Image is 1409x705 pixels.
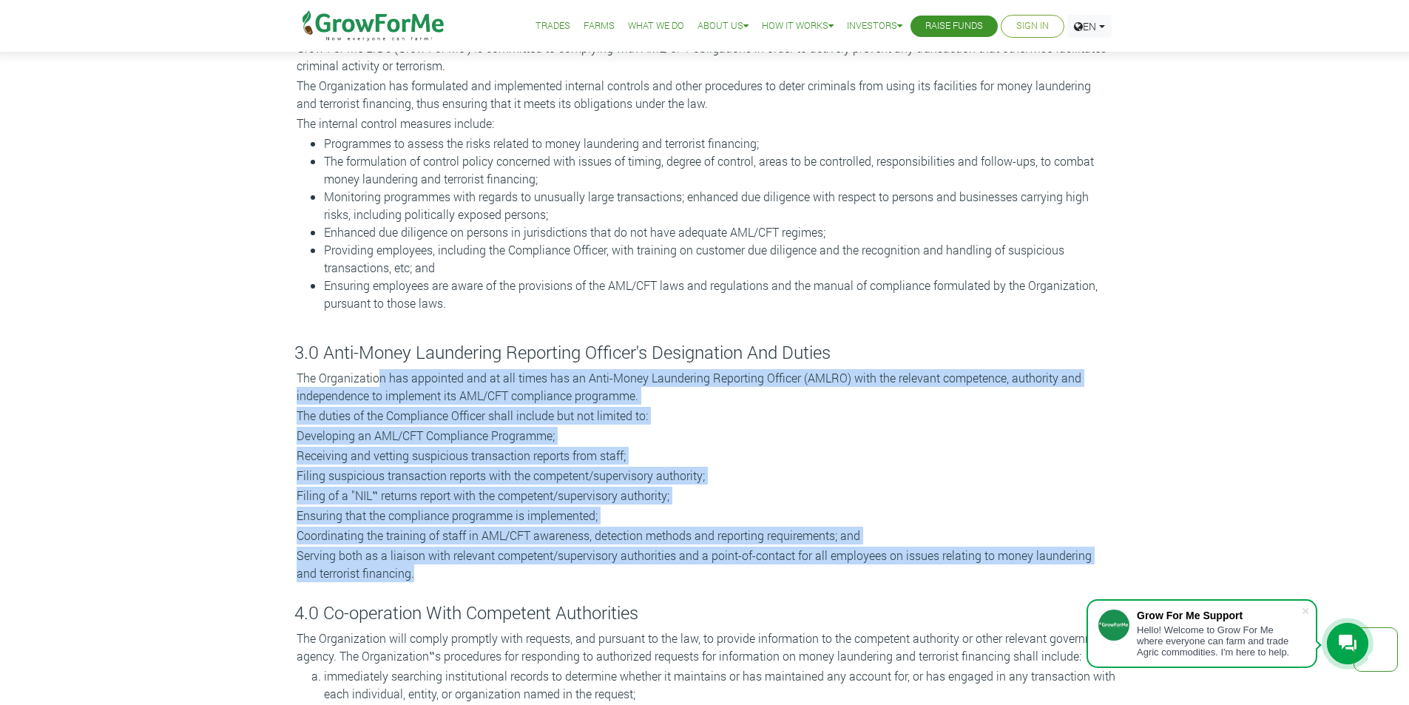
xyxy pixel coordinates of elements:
a: Raise Funds [925,18,983,34]
a: Sign In [1016,18,1049,34]
p: The duties of the Compliance Officer shall include but not limited to: [297,407,1113,425]
li: Providing employees, including the Compliance Officer, with training on customer due diligence an... [324,241,1115,277]
li: Monitoring programmes with regards to unusually large transactions; enhanced due diligence with r... [324,188,1115,223]
li: Programmes to assess the risks related to money laundering and terrorist financing; [324,135,1115,152]
li: immediately searching institutional records to determine whether it maintains or has maintained a... [324,667,1115,703]
p: Grow For Me LTDs (Grow For Me ) is committed to complying with AML/CFT obligations in order to ac... [297,39,1113,75]
p: The Organization will comply promptly with requests, and pursuant to the law, to provide informat... [297,630,1113,665]
a: Investors [847,18,902,34]
li: Ensuring employees are aware of the provisions of the AML/CFT laws and regulations and the manual... [324,277,1115,312]
p: The Organization has appointed and at all times has an Anti-Money Laundering Reporting Officer (A... [297,369,1113,405]
a: Farms [584,18,615,34]
p: Filing suspicious transaction reports with the competent/supervisory authority; [297,467,1113,485]
p: Developing an AML/CFT Compliance Programme; [297,427,1113,445]
p: Filing of a "NIL‟ returns report with the competent/supervisory authority; [297,487,1113,505]
a: About Us [697,18,749,34]
a: What We Do [628,18,684,34]
p: Coordinating the training of staff in AML/CFT awareness, detection methods and reporting requirem... [297,527,1113,544]
p: Ensuring that the compliance programme is implemented; [297,507,1113,524]
div: Grow For Me Support [1137,610,1301,621]
a: EN [1067,15,1112,38]
div: Hello! Welcome to Grow For Me where everyone can farm and trade Agric commodities. I'm here to help. [1137,624,1301,658]
p: The internal control measures include: [297,115,1113,132]
p: Serving both as a liaison with relevant competent/supervisory authorities and a point-of-contact ... [297,547,1113,582]
p: Receiving and vetting suspicious transaction reports from staff; [297,447,1113,465]
li: Enhanced due diligence on persons in jurisdictions that do not have adequate AML/CFT regimes; [324,223,1115,241]
p: The Organization has formulated and implemented internal controls and other procedures to deter c... [297,77,1113,112]
li: The formulation of control policy concerned with issues of timing, degree of control, areas to be... [324,152,1115,188]
h4: 4.0 Co-operation With Competent Authorities [294,602,1115,624]
a: How it Works [762,18,834,34]
a: Trades [535,18,570,34]
h4: 3.0 Anti-Money Laundering Reporting Officer's Designation And Duties [294,342,1115,363]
